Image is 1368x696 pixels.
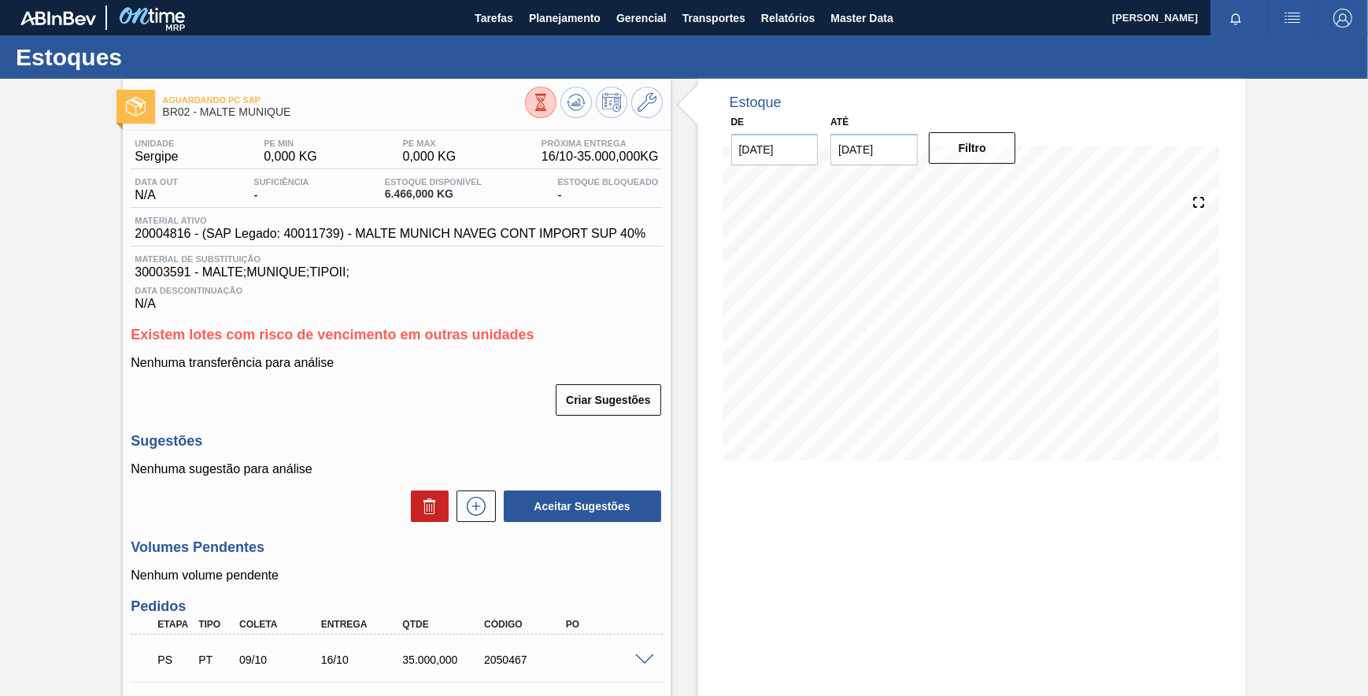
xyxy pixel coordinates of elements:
input: dd/mm/yyyy [830,134,918,165]
label: De [731,117,745,128]
h1: Estoques [16,48,295,66]
span: Master Data [830,9,893,28]
input: dd/mm/yyyy [731,134,819,165]
span: Planejamento [529,9,601,28]
div: Coleta [235,619,326,630]
div: Qtde [398,619,489,630]
img: TNhmsLtSVTkK8tSr43FrP2fwEKptu5GPRR3wAAAABJRU5ErkJggg== [20,11,96,25]
button: Visão Geral dos Estoques [525,87,556,118]
p: PS [157,653,191,666]
p: Nenhum volume pendente [131,568,662,583]
button: Aceitar Sugestões [504,491,661,522]
img: userActions [1283,9,1302,28]
div: 2050467 [480,653,571,666]
div: Aguardando PC SAP [153,642,195,677]
span: Estoque Disponível [385,177,482,187]
span: Gerencial [616,9,667,28]
span: PE MAX [403,139,457,148]
span: Suficiência [253,177,309,187]
span: Material de Substituição [135,254,658,264]
span: Material ativo [135,216,645,225]
div: Tipo [194,619,236,630]
span: Próxima Entrega [542,139,659,148]
img: Ícone [126,97,146,117]
div: - [250,177,312,202]
div: Pedido de Transferência [194,653,236,666]
span: PE MIN [264,139,317,148]
button: Notificações [1211,7,1261,29]
span: Tarefas [475,9,513,28]
span: Aguardando PC SAP [162,95,524,105]
div: Criar Sugestões [557,383,662,417]
button: Ir ao Master Data / Geral [631,87,663,118]
span: Relatórios [761,9,815,28]
div: N/A [131,177,182,202]
span: Transportes [682,9,745,28]
span: Estoque Bloqueado [557,177,658,187]
div: PO [562,619,653,630]
div: 09/10/2025 [235,653,326,666]
div: Entrega [317,619,408,630]
span: Data Descontinuação [135,286,658,295]
span: 6.466,000 KG [385,188,482,200]
button: Filtro [929,132,1016,164]
img: Logout [1333,9,1352,28]
div: - [553,177,662,202]
div: Código [480,619,571,630]
h3: Volumes Pendentes [131,539,662,556]
h3: Sugestões [131,433,662,450]
p: Nenhuma sugestão para análise [131,462,662,476]
span: 20004816 - (SAP Legado: 40011739) - MALTE MUNICH NAVEG CONT IMPORT SUP 40% [135,227,645,241]
button: Criar Sugestões [556,384,660,416]
div: 35.000,000 [398,653,489,666]
div: Aceitar Sugestões [496,489,663,524]
p: Nenhuma transferência para análise [131,356,662,370]
div: Etapa [153,619,195,630]
span: Existem lotes com risco de vencimento em outras unidades [131,327,534,342]
button: Atualizar Gráfico [560,87,592,118]
div: Nova sugestão [449,491,496,522]
div: Excluir Sugestões [403,491,449,522]
div: 16/10/2025 [317,653,408,666]
span: BR02 - MALTE MUNIQUE [162,106,524,118]
span: Sergipe [135,150,178,164]
span: Unidade [135,139,178,148]
button: Programar Estoque [596,87,627,118]
h3: Pedidos [131,598,662,615]
span: 30003591 - MALTE;MUNIQUE;TIPOII; [135,265,658,280]
span: 16/10 - 35.000,000 KG [542,150,659,164]
span: 0,000 KG [403,150,457,164]
div: Estoque [730,94,782,111]
div: N/A [131,280,662,311]
label: Até [830,117,849,128]
span: 0,000 KG [264,150,317,164]
span: Data out [135,177,178,187]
